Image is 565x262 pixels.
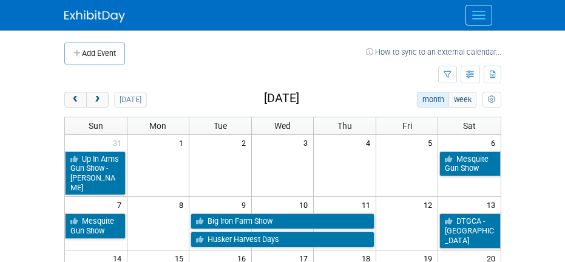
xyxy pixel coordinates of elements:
[337,121,352,131] span: Thu
[149,121,166,131] span: Mon
[65,151,126,196] a: Up In Arms Gun Show - [PERSON_NAME]
[422,197,438,212] span: 12
[402,121,412,131] span: Fri
[365,135,376,150] span: 4
[214,121,227,131] span: Tue
[89,121,103,131] span: Sun
[485,197,501,212] span: 13
[191,232,374,247] a: Husker Harvest Days
[439,213,500,248] a: DTGCA - [GEOGRAPHIC_DATA]
[427,135,438,150] span: 5
[417,92,449,108] button: month
[191,213,374,229] a: Big Iron Farm Show
[86,92,109,108] button: next
[302,135,313,150] span: 3
[360,197,376,212] span: 11
[240,135,251,150] span: 2
[274,121,291,131] span: Wed
[366,47,501,57] a: How to sync to an external calendar...
[298,197,313,212] span: 10
[64,92,87,108] button: prev
[178,197,189,212] span: 8
[64,43,125,64] button: Add Event
[112,135,127,150] span: 31
[264,92,299,105] h2: [DATE]
[465,5,492,26] button: Menu
[116,197,127,212] span: 7
[64,10,125,22] img: ExhibitDay
[114,92,146,108] button: [DATE]
[240,197,251,212] span: 9
[482,92,501,108] button: myCustomButton
[439,151,500,176] a: Mesquite Gun Show
[463,121,476,131] span: Sat
[488,96,496,104] i: Personalize Calendar
[178,135,189,150] span: 1
[490,135,501,150] span: 6
[65,213,126,238] a: Mesquite Gun Show
[448,92,476,108] button: week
